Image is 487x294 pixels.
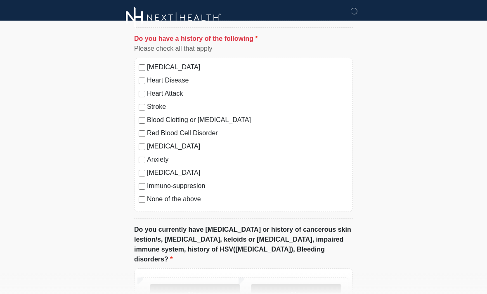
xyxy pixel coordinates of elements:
label: Blood Clotting or [MEDICAL_DATA] [147,115,348,125]
input: Anxiety [139,157,145,163]
input: None of the above [139,196,145,203]
label: [MEDICAL_DATA] [147,141,348,151]
label: Stroke [147,102,348,112]
label: Immuno-suppresion [147,181,348,191]
label: Anxiety [147,155,348,165]
label: Do you have a history of the following [134,34,258,44]
input: Heart Attack [139,91,145,97]
img: Next-Health Logo [126,6,221,29]
input: Stroke [139,104,145,111]
input: [MEDICAL_DATA] [139,170,145,176]
input: [MEDICAL_DATA] [139,143,145,150]
label: Red Blood Cell Disorder [147,128,348,138]
label: None of the above [147,194,348,204]
label: [MEDICAL_DATA] [147,168,348,178]
input: Immuno-suppresion [139,183,145,190]
label: Do you currently have [MEDICAL_DATA] or history of cancerous skin lestion/s, [MEDICAL_DATA], kelo... [134,225,353,264]
input: Blood Clotting or [MEDICAL_DATA] [139,117,145,124]
input: [MEDICAL_DATA] [139,64,145,71]
input: Red Blood Cell Disorder [139,130,145,137]
label: Heart Disease [147,75,348,85]
label: [MEDICAL_DATA] [147,62,348,72]
div: Please check all that apply [134,44,353,54]
input: Heart Disease [139,78,145,84]
label: Heart Attack [147,89,348,99]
